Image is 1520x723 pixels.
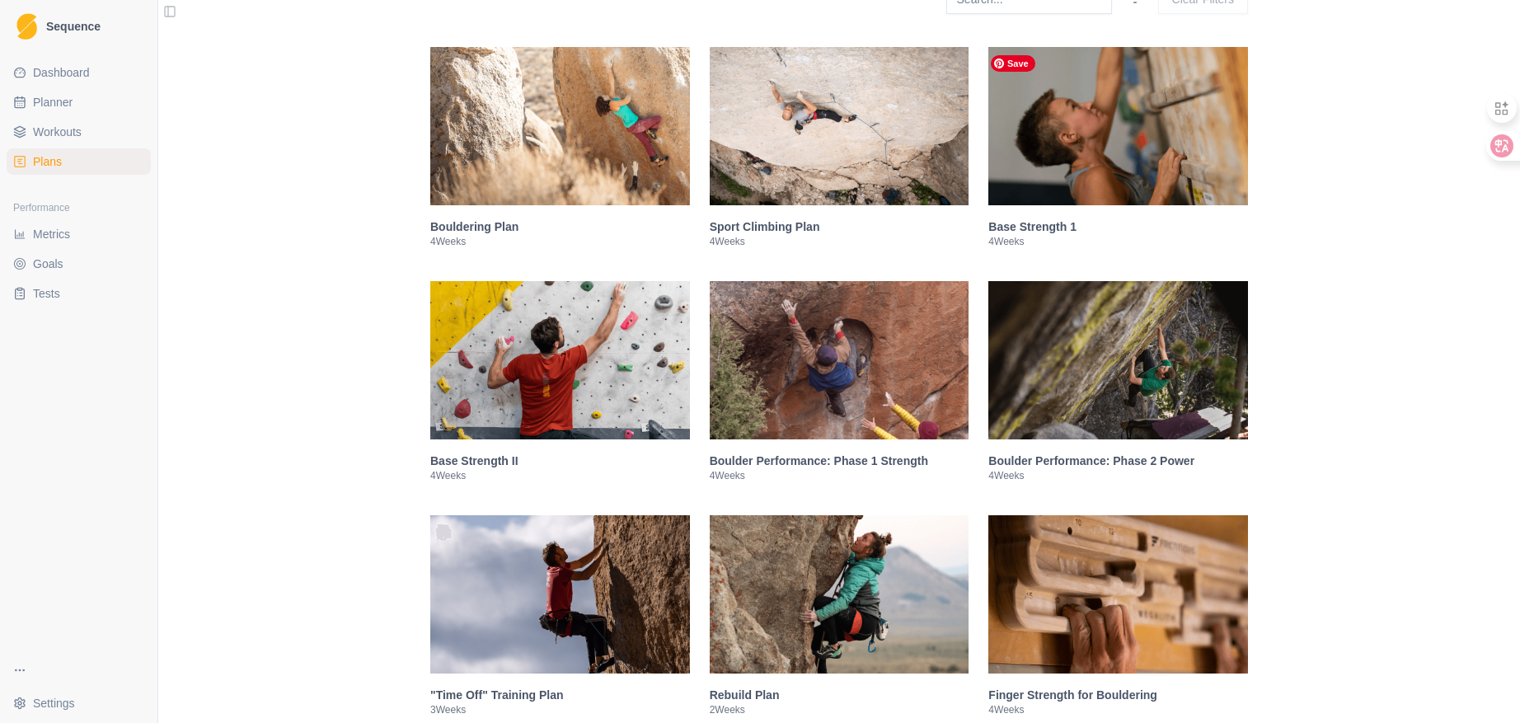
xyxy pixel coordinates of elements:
a: LogoSequence [7,7,151,46]
img: Bouldering Plan [430,47,690,205]
img: Boulder Performance: Phase 1 Strength [710,281,969,439]
h3: Base Strength II [430,453,690,469]
span: Plans [33,153,62,170]
span: Sequence [46,21,101,32]
a: Plans [7,148,151,175]
div: Performance [7,195,151,221]
h3: Finger Strength for Bouldering [988,687,1248,703]
span: Tests [33,285,60,302]
h3: Base Strength 1 [988,218,1248,235]
h3: Boulder Performance: Phase 1 Strength [710,453,969,469]
img: Boulder Performance: Phase 2 Power [988,281,1248,439]
p: 4 Weeks [430,235,690,248]
span: Save [991,55,1035,72]
img: Base Strength II [430,281,690,439]
img: Finger Strength for Bouldering [988,515,1248,674]
h3: Boulder Performance: Phase 2 Power [988,453,1248,469]
p: 3 Weeks [430,703,690,716]
span: Dashboard [33,64,90,81]
img: Rebuild Plan [710,515,969,674]
p: 4 Weeks [988,469,1248,482]
p: 4 Weeks [710,235,969,248]
span: Planner [33,94,73,110]
button: Settings [7,690,151,716]
p: 4 Weeks [710,469,969,482]
p: 4 Weeks [430,469,690,482]
span: Goals [33,256,63,272]
span: Workouts [33,124,82,140]
a: Workouts [7,119,151,145]
h3: Bouldering Plan [430,218,690,235]
p: 4 Weeks [988,235,1248,248]
span: Metrics [33,226,70,242]
a: Tests [7,280,151,307]
h3: Rebuild Plan [710,687,969,703]
h3: "Time Off" Training Plan [430,687,690,703]
img: Sport Climbing Plan [710,47,969,205]
a: Goals [7,251,151,277]
h3: Sport Climbing Plan [710,218,969,235]
a: Dashboard [7,59,151,86]
a: Planner [7,89,151,115]
img: Logo [16,13,37,40]
img: Base Strength 1 [988,47,1248,205]
p: 4 Weeks [988,703,1248,716]
img: "Time Off" Training Plan [430,515,690,674]
p: 2 Weeks [710,703,969,716]
a: Metrics [7,221,151,247]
